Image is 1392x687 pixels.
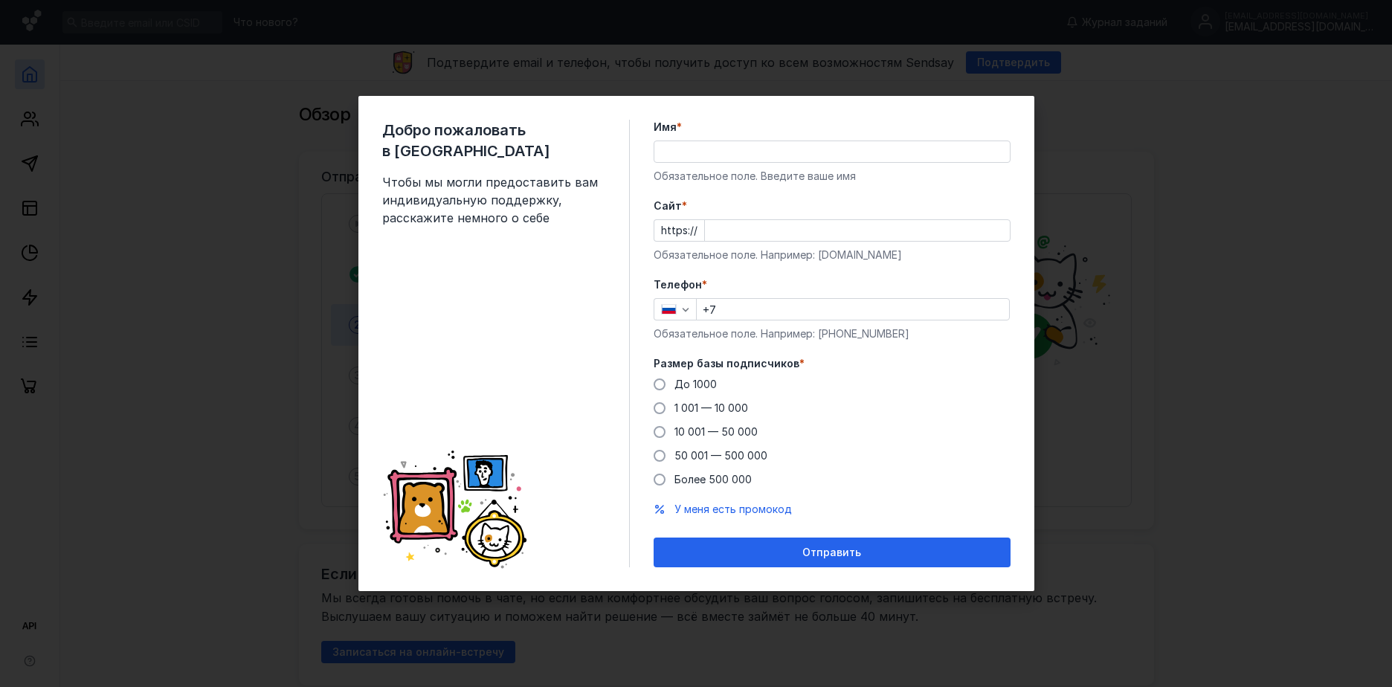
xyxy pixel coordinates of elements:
[382,173,605,227] span: Чтобы мы могли предоставить вам индивидуальную поддержку, расскажите немного о себе
[654,120,677,135] span: Имя
[654,538,1011,567] button: Отправить
[802,546,861,559] span: Отправить
[654,277,702,292] span: Телефон
[674,425,758,438] span: 10 001 — 50 000
[674,378,717,390] span: До 1000
[674,401,748,414] span: 1 001 — 10 000
[654,248,1011,262] div: Обязательное поле. Например: [DOMAIN_NAME]
[674,449,767,462] span: 50 001 — 500 000
[654,169,1011,184] div: Обязательное поле. Введите ваше имя
[674,502,792,517] button: У меня есть промокод
[654,356,799,371] span: Размер базы подписчиков
[382,120,605,161] span: Добро пожаловать в [GEOGRAPHIC_DATA]
[674,473,752,486] span: Более 500 000
[654,326,1011,341] div: Обязательное поле. Например: [PHONE_NUMBER]
[674,503,792,515] span: У меня есть промокод
[654,199,682,213] span: Cайт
